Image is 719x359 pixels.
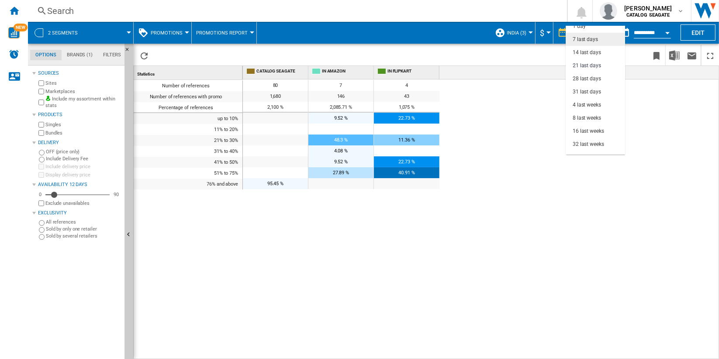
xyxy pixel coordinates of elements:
[573,49,601,56] div: 14 last days
[573,88,601,96] div: 31 last days
[573,141,604,148] div: 32 last weeks
[573,101,601,109] div: 4 last weeks
[573,62,601,69] div: 21 last days
[573,23,586,30] div: 1 day
[573,36,598,43] div: 7 last days
[573,114,601,122] div: 8 last weeks
[573,75,601,83] div: 28 last days
[573,128,604,135] div: 16 last weeks
[573,154,605,161] div: 3 last months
